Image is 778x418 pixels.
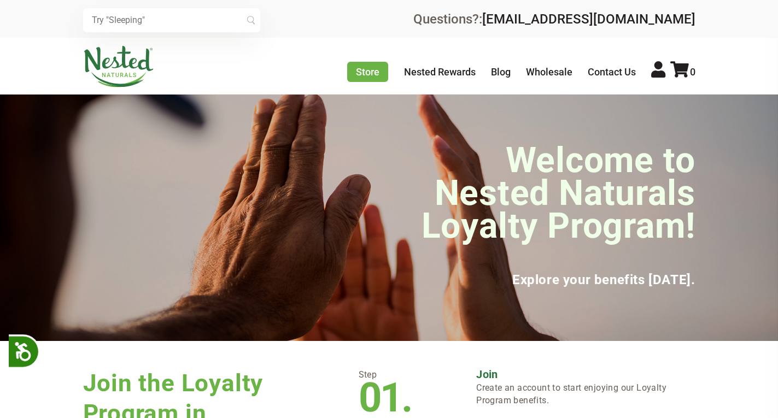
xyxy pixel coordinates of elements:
[690,66,695,78] span: 0
[83,8,260,32] input: Try "Sleeping"
[359,381,460,415] h3: 01.
[482,11,695,27] a: [EMAIL_ADDRESS][DOMAIN_NAME]
[526,66,572,78] a: Wholesale
[413,13,695,26] div: Questions?:
[491,66,511,78] a: Blog
[347,62,388,82] a: Store
[389,144,695,243] h1: Welcome to Nested Naturals Loyalty Program!
[83,259,695,292] h3: Explore your benefits [DATE].
[588,66,636,78] a: Contact Us
[476,368,695,407] p: Create an account to start enjoying our Loyalty Program benefits.
[83,46,154,87] img: Nested Naturals
[670,66,695,78] a: 0
[476,368,498,381] strong: Join
[404,66,476,78] a: Nested Rewards
[359,368,460,381] p: Step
